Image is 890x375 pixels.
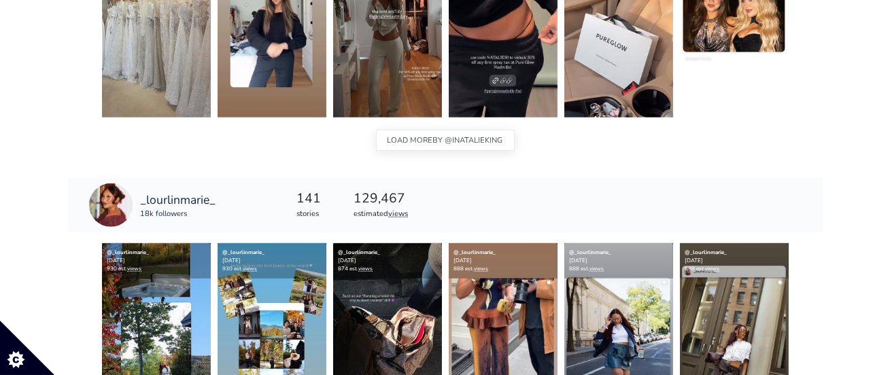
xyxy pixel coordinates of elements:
[570,249,612,256] a: @_lourlinmarie_
[454,249,496,256] a: @_lourlinmarie_
[680,243,789,279] div: [DATE] 888 est.
[89,183,133,227] img: 192077131.jpg
[107,249,150,256] a: @_lourlinmarie_
[243,265,258,272] a: views
[297,209,322,220] div: stories
[354,189,409,209] div: 129,467
[102,243,211,279] div: [DATE] 930 est.
[389,209,409,219] a: views
[128,265,142,272] a: views
[449,243,558,279] div: [DATE] 888 est.
[359,265,373,272] a: views
[218,243,326,279] div: [DATE] 930 est.
[339,249,381,256] a: @_lourlinmarie_
[376,130,515,151] button: LOAD MOREBY @inatalieking
[141,209,216,220] div: 18k followers
[354,209,409,220] div: estimated
[141,191,216,209] a: _lourlinmarie_
[297,189,322,209] div: 141
[223,249,265,256] a: @_lourlinmarie_
[433,132,503,149] span: BY @inatalieking
[564,243,673,279] div: [DATE] 888 est.
[475,265,489,272] a: views
[685,249,728,256] a: @_lourlinmarie_
[590,265,604,272] a: views
[333,243,442,279] div: [DATE] 874 est.
[706,265,720,272] a: views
